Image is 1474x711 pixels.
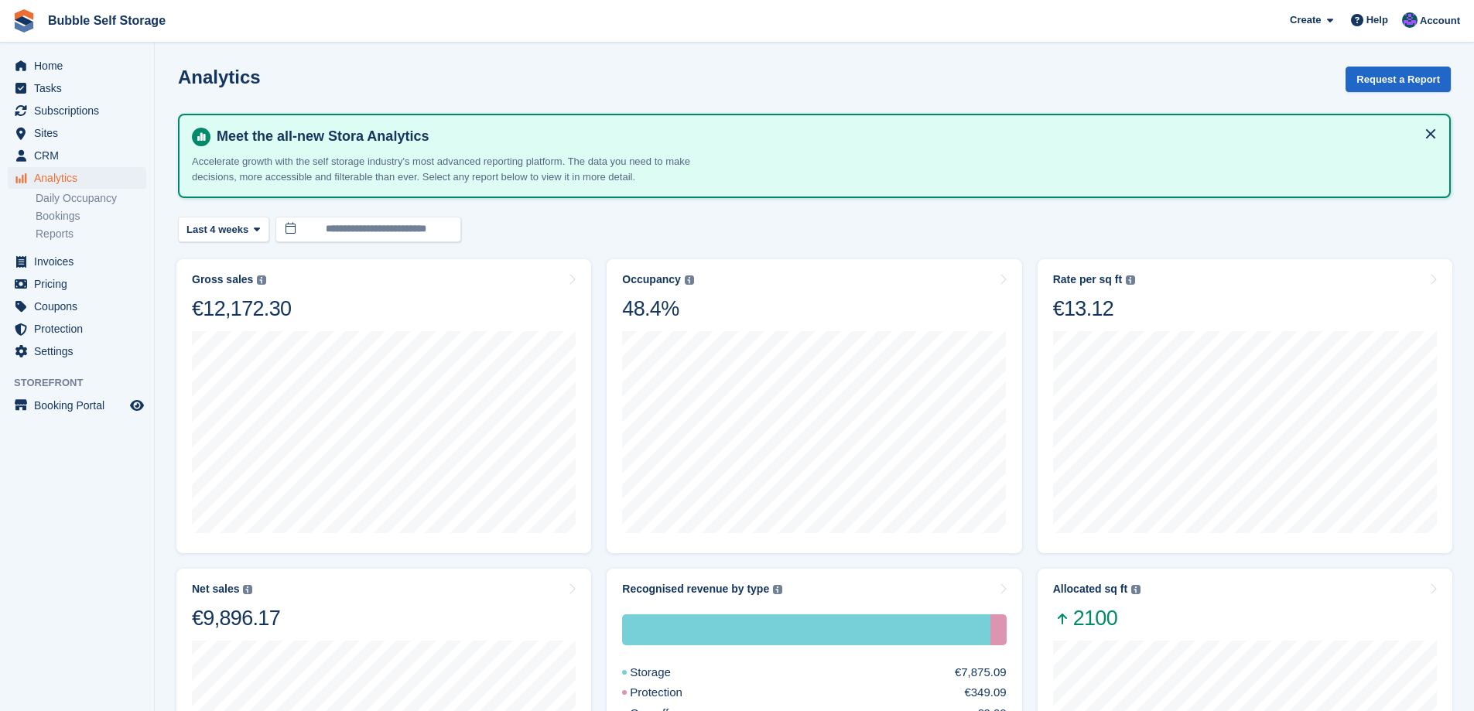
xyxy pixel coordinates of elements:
[1131,585,1141,594] img: icon-info-grey-7440780725fd019a000dd9b08b2336e03edf1995a4989e88bcd33f0948082b44.svg
[8,251,146,272] a: menu
[1053,273,1122,286] div: Rate per sq ft
[34,100,127,121] span: Subscriptions
[8,55,146,77] a: menu
[8,318,146,340] a: menu
[1290,12,1321,28] span: Create
[36,227,146,241] a: Reports
[622,684,720,702] div: Protection
[1053,605,1141,631] span: 2100
[622,296,693,322] div: 48.4%
[192,273,253,286] div: Gross sales
[1366,12,1388,28] span: Help
[8,296,146,317] a: menu
[8,122,146,144] a: menu
[178,217,269,242] button: Last 4 weeks
[34,167,127,189] span: Analytics
[34,395,127,416] span: Booking Portal
[622,664,708,682] div: Storage
[622,583,769,596] div: Recognised revenue by type
[1346,67,1451,92] button: Request a Report
[257,275,266,285] img: icon-info-grey-7440780725fd019a000dd9b08b2336e03edf1995a4989e88bcd33f0948082b44.svg
[36,209,146,224] a: Bookings
[34,55,127,77] span: Home
[964,684,1006,702] div: €349.09
[1420,13,1460,29] span: Account
[8,167,146,189] a: menu
[192,154,734,184] p: Accelerate growth with the self storage industry's most advanced reporting platform. The data you...
[186,222,248,238] span: Last 4 weeks
[1053,583,1127,596] div: Allocated sq ft
[34,296,127,317] span: Coupons
[955,664,1007,682] div: €7,875.09
[192,583,239,596] div: Net sales
[1126,275,1135,285] img: icon-info-grey-7440780725fd019a000dd9b08b2336e03edf1995a4989e88bcd33f0948082b44.svg
[42,8,172,33] a: Bubble Self Storage
[178,67,261,87] h2: Analytics
[192,605,280,631] div: €9,896.17
[34,340,127,362] span: Settings
[622,614,990,645] div: Storage
[34,273,127,295] span: Pricing
[990,614,1007,645] div: Protection
[8,273,146,295] a: menu
[192,296,291,322] div: €12,172.30
[12,9,36,32] img: stora-icon-8386f47178a22dfd0bd8f6a31ec36ba5ce8667c1dd55bd0f319d3a0aa187defe.svg
[34,77,127,99] span: Tasks
[8,340,146,362] a: menu
[8,77,146,99] a: menu
[34,318,127,340] span: Protection
[14,375,154,391] span: Storefront
[8,395,146,416] a: menu
[34,122,127,144] span: Sites
[36,191,146,206] a: Daily Occupancy
[8,145,146,166] a: menu
[128,396,146,415] a: Preview store
[622,273,680,286] div: Occupancy
[210,128,1437,145] h4: Meet the all-new Stora Analytics
[34,251,127,272] span: Invoices
[685,275,694,285] img: icon-info-grey-7440780725fd019a000dd9b08b2336e03edf1995a4989e88bcd33f0948082b44.svg
[34,145,127,166] span: CRM
[773,585,782,594] img: icon-info-grey-7440780725fd019a000dd9b08b2336e03edf1995a4989e88bcd33f0948082b44.svg
[1053,296,1135,322] div: €13.12
[1402,12,1418,28] img: Stuart Jackson
[8,100,146,121] a: menu
[243,585,252,594] img: icon-info-grey-7440780725fd019a000dd9b08b2336e03edf1995a4989e88bcd33f0948082b44.svg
